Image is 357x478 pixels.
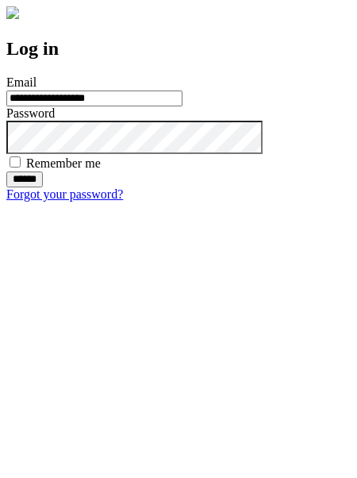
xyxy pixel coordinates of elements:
img: logo-4e3dc11c47720685a147b03b5a06dd966a58ff35d612b21f08c02c0306f2b779.png [6,6,19,19]
a: Forgot your password? [6,187,123,201]
h2: Log in [6,38,351,60]
label: Password [6,106,55,120]
label: Email [6,75,36,89]
label: Remember me [26,156,101,170]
